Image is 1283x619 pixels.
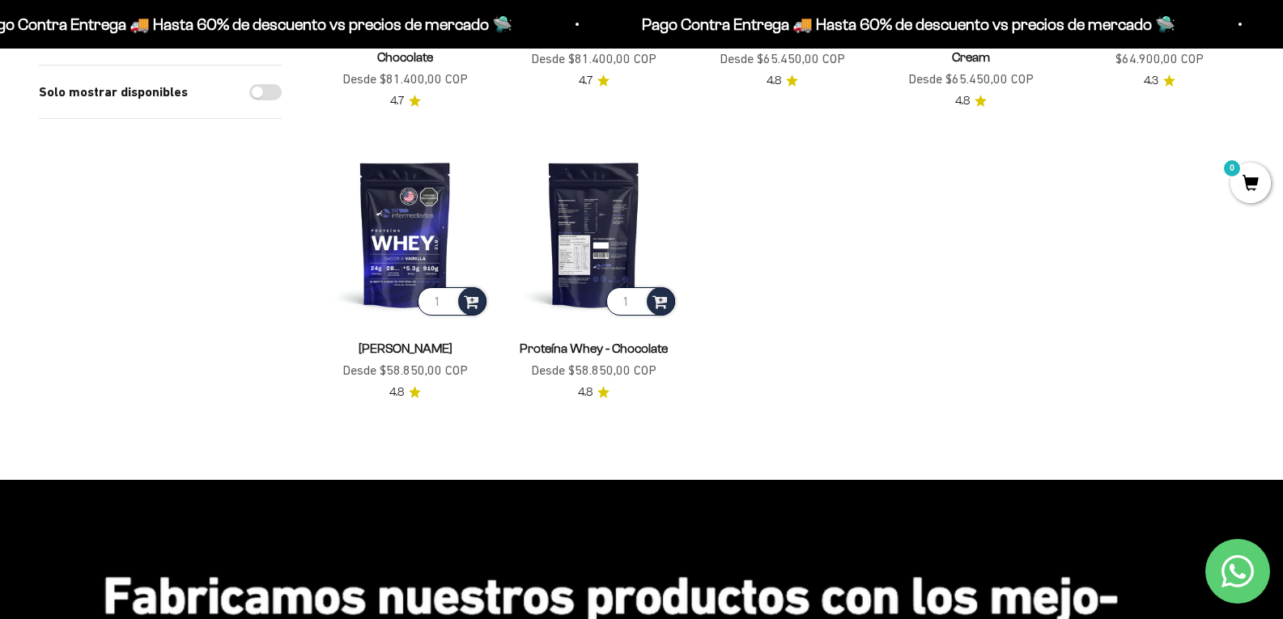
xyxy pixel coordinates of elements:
a: 4.84.8 de 5.0 estrellas [767,72,798,90]
a: 4.74.7 de 5.0 estrellas [579,72,610,90]
sale-price: Desde $81.400,00 COP [342,69,468,90]
span: 4.3 [1144,72,1158,90]
span: 4.8 [955,92,970,110]
sale-price: Desde $58.850,00 COP [531,360,656,381]
a: [PERSON_NAME] [359,341,452,355]
a: 0 [1230,176,1271,193]
sale-price: Desde $81.400,00 COP [531,49,656,70]
span: 4.7 [579,72,593,90]
span: 4.8 [767,72,781,90]
a: 4.84.8 de 5.0 estrellas [578,384,610,401]
sale-price: Desde $65.450,00 COP [908,69,1034,90]
a: Proteína Whey - Chocolate [520,341,668,355]
p: Pago Contra Entrega 🚚 Hasta 60% de descuento vs precios de mercado 🛸 [640,11,1174,37]
a: 4.84.8 de 5.0 estrellas [389,384,421,401]
mark: 0 [1222,159,1242,178]
span: 4.8 [389,384,404,401]
label: Solo mostrar disponibles [39,82,188,103]
span: 4.7 [390,92,404,110]
a: 4.34.3 de 5.0 estrellas [1144,72,1175,90]
sale-price: $64.900,00 COP [1115,49,1204,70]
a: 4.74.7 de 5.0 estrellas [390,92,421,110]
sale-price: Desde $58.850,00 COP [342,360,468,381]
sale-price: Desde $65.450,00 COP [720,49,845,70]
img: Proteína Whey - Chocolate [509,150,678,319]
span: 4.8 [578,384,593,401]
a: 4.84.8 de 5.0 estrellas [955,92,987,110]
